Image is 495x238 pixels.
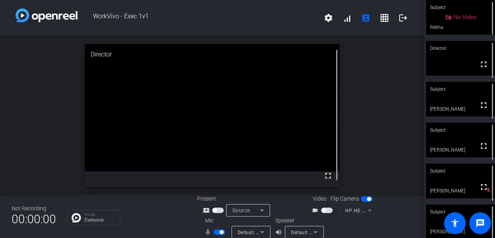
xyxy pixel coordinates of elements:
span: Default - Headphones (Realtek(R) Audio) [291,229,383,235]
div: Subject [426,164,495,178]
div: Director [85,44,339,65]
div: Subject [426,82,495,97]
mat-icon: screen_share_outline [203,206,212,215]
span: 00:00:00 [12,210,56,229]
mat-icon: fullscreen [479,60,488,69]
p: Everyone [84,218,116,222]
span: Source [232,207,250,213]
span: No Video [453,14,476,21]
div: Speaker [275,217,322,225]
mat-icon: accessibility [450,219,460,228]
div: Present [197,195,275,203]
mat-icon: message [476,219,485,228]
mat-icon: videocam_outline [312,206,321,215]
div: Director [426,41,495,56]
img: white-gradient.svg [16,9,77,22]
span: Default - External Microphone (Realtek(R) Audio) [238,229,348,235]
mat-icon: mic_none [204,227,214,237]
mat-icon: fullscreen [479,100,488,110]
mat-icon: volume_up [275,227,284,237]
button: signal_cellular_alt [338,9,356,27]
mat-icon: logout [398,13,408,23]
mat-icon: grid_on [380,13,389,23]
div: Subject [426,205,495,219]
img: Chat Icon [72,213,81,222]
mat-icon: fullscreen [479,182,488,192]
mat-icon: fullscreen [479,141,488,151]
div: Mic [197,217,275,225]
mat-icon: settings [324,13,333,23]
mat-icon: fullscreen [323,171,333,180]
span: Video [313,195,326,203]
p: Group [84,213,116,217]
div: Subject [426,123,495,138]
div: Not Recording [12,205,56,213]
mat-icon: account_box [361,13,370,23]
span: WorkVivo - Exec 1v1 [77,9,319,27]
span: Flip Camera [330,195,359,203]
